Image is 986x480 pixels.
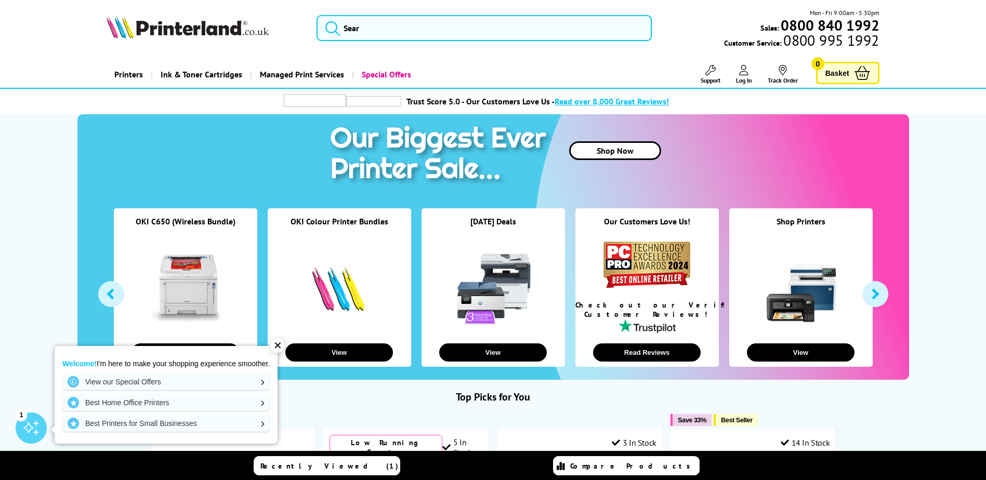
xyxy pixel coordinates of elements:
[768,65,798,84] a: Track Order
[107,16,304,41] a: Printerland Logo
[714,414,758,426] button: Best Seller
[825,66,849,80] span: Basket
[285,343,393,362] button: View
[575,216,719,239] div: Our Customers Love Us!
[422,216,565,239] div: [DATE] Deals
[284,94,346,107] img: trustpilot rating
[62,374,270,390] a: View our Special Offers
[442,437,483,458] div: 5 In Stock
[62,415,270,432] a: Best Printers for Small Businesses
[330,435,442,460] div: Low Running Costs
[781,16,879,35] b: 0800 840 1992
[729,216,873,239] div: Shop Printers
[107,16,269,38] img: Printerland Logo
[250,61,352,88] a: Managed Print Services
[810,8,879,18] span: Mon - Fri 9:00am - 5:30pm
[570,461,696,471] span: Compare Products
[701,76,720,84] span: Support
[569,141,661,160] a: Shop Now
[736,76,752,84] span: Log In
[260,461,399,471] span: Recently Viewed (1)
[270,338,285,353] div: ✕
[781,437,830,448] div: 14 In Stock
[612,437,656,448] div: 3 In Stock
[254,456,400,475] a: Recently Viewed (1)
[721,416,753,424] span: Best Seller
[724,35,879,48] span: Customer Service:
[317,15,652,41] input: Sear
[62,359,97,368] strong: Welcome!
[555,96,669,106] span: Read over 8,000 Great Reviews!
[352,61,419,88] a: Special Offers
[62,359,270,368] p: I'm here to make your shopping experience smoother.
[291,216,388,226] a: OKI Colour Printer Bundles
[811,57,824,70] span: 0
[782,35,879,45] span: 0800 995 1992
[16,409,27,420] div: 1
[575,300,719,319] div: Check out our Verified Customer Reviews!
[671,414,712,426] button: Save 33%
[136,216,235,226] a: OKI C650 (Wireless Bundle)
[760,23,779,33] span: Sales:
[151,61,250,88] a: Ink & Toner Cartridges
[161,61,242,88] span: Ink & Toner Cartridges
[747,343,854,362] button: View
[406,96,669,106] a: Trust Score 5.0 - Our Customers Love Us -Read over 8,000 Great Reviews!
[816,62,879,84] a: Basket 0
[107,61,151,88] a: Printers
[439,343,547,362] button: View
[736,65,752,84] a: Log In
[62,394,270,411] a: Best Home Office Printers
[779,20,879,30] a: 0800 840 1992
[593,343,701,362] button: Read Reviews
[346,96,401,106] img: trustpilot rating
[553,456,700,475] a: Compare Products
[678,416,706,424] span: Save 33%
[701,65,720,84] a: Support
[325,114,557,196] img: printer sale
